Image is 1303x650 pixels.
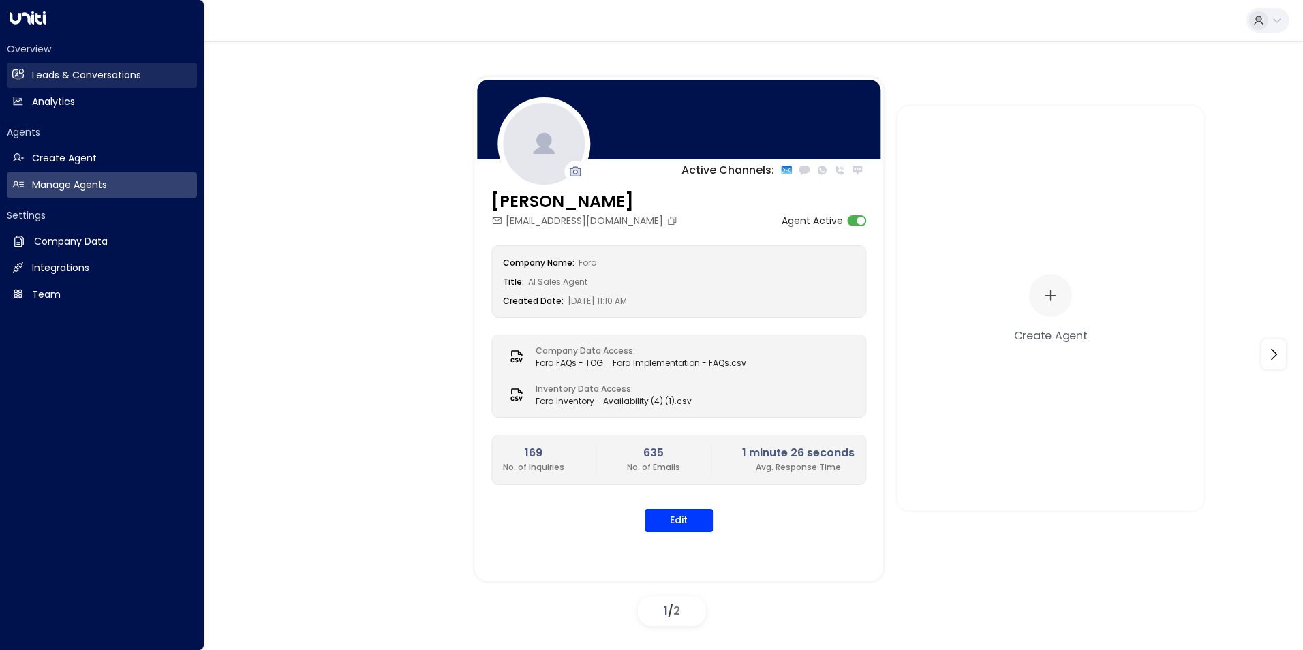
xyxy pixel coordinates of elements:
[7,89,197,114] a: Analytics
[536,345,739,357] label: Company Data Access:
[491,189,681,214] h3: [PERSON_NAME]
[32,261,89,275] h2: Integrations
[7,42,197,56] h2: Overview
[491,214,681,228] div: [EMAIL_ADDRESS][DOMAIN_NAME]
[32,288,61,302] h2: Team
[645,509,713,532] button: Edit
[7,282,197,307] a: Team
[503,445,564,461] h2: 169
[536,357,746,369] span: Fora FAQs - TOG _ Fora Implementation - FAQs.csv
[666,215,681,226] button: Copy
[742,445,855,461] h2: 1 minute 26 seconds
[681,162,774,179] p: Active Channels:
[7,63,197,88] a: Leads & Conversations
[1013,326,1087,343] div: Create Agent
[528,276,587,288] span: AI Sales Agent
[627,461,680,474] p: No. of Emails
[32,68,141,82] h2: Leads & Conversations
[536,395,692,407] span: Fora Inventory - Availability (4) (1).csv
[32,178,107,192] h2: Manage Agents
[638,596,706,626] div: /
[579,257,597,268] span: Fora
[7,256,197,281] a: Integrations
[32,151,97,166] h2: Create Agent
[503,461,564,474] p: No. of Inquiries
[7,146,197,171] a: Create Agent
[503,257,574,268] label: Company Name:
[7,172,197,198] a: Manage Agents
[34,234,108,249] h2: Company Data
[503,295,564,307] label: Created Date:
[7,208,197,222] h2: Settings
[568,295,627,307] span: [DATE] 11:10 AM
[536,383,685,395] label: Inventory Data Access:
[664,603,668,619] span: 1
[7,125,197,139] h2: Agents
[32,95,75,109] h2: Analytics
[742,461,855,474] p: Avg. Response Time
[782,214,843,228] label: Agent Active
[673,603,680,619] span: 2
[7,229,197,254] a: Company Data
[503,276,524,288] label: Title:
[627,445,680,461] h2: 635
